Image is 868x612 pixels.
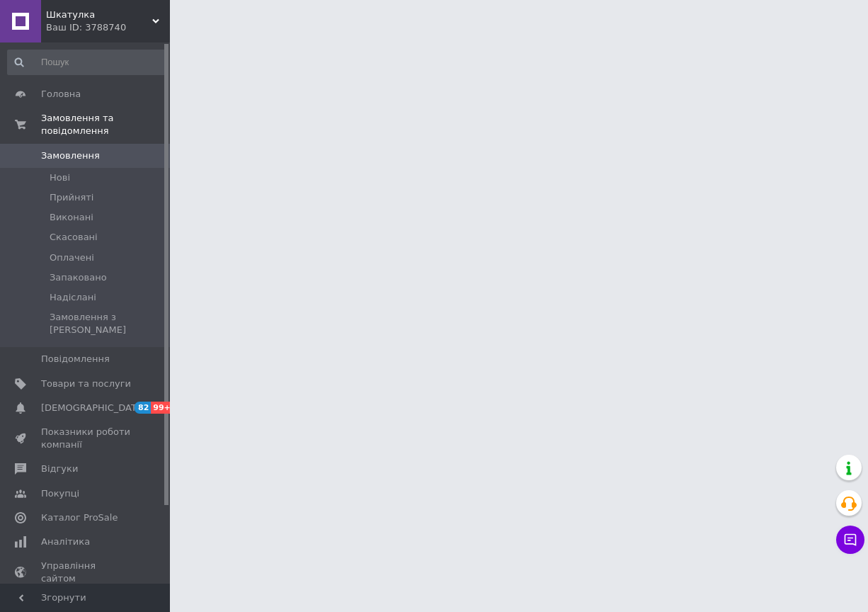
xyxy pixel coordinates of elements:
[41,378,131,390] span: Товари та послуги
[41,511,118,524] span: Каталог ProSale
[7,50,167,75] input: Пошук
[50,251,94,264] span: Оплачені
[41,535,90,548] span: Аналітика
[50,311,166,336] span: Замовлення з [PERSON_NAME]
[41,426,131,451] span: Показники роботи компанії
[41,402,146,414] span: [DEMOGRAPHIC_DATA]
[50,171,70,184] span: Нові
[41,463,78,475] span: Відгуки
[151,402,174,414] span: 99+
[41,149,100,162] span: Замовлення
[50,231,98,244] span: Скасовані
[50,291,96,304] span: Надіслані
[46,21,170,34] div: Ваш ID: 3788740
[41,88,81,101] span: Головна
[135,402,151,414] span: 82
[41,353,110,365] span: Повідомлення
[50,271,107,284] span: Запаковано
[50,191,93,204] span: Прийняті
[41,560,131,585] span: Управління сайтом
[46,8,152,21] span: Шкатулка
[41,487,79,500] span: Покупці
[50,211,93,224] span: Виконані
[836,526,864,554] button: Чат з покупцем
[41,112,170,137] span: Замовлення та повідомлення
